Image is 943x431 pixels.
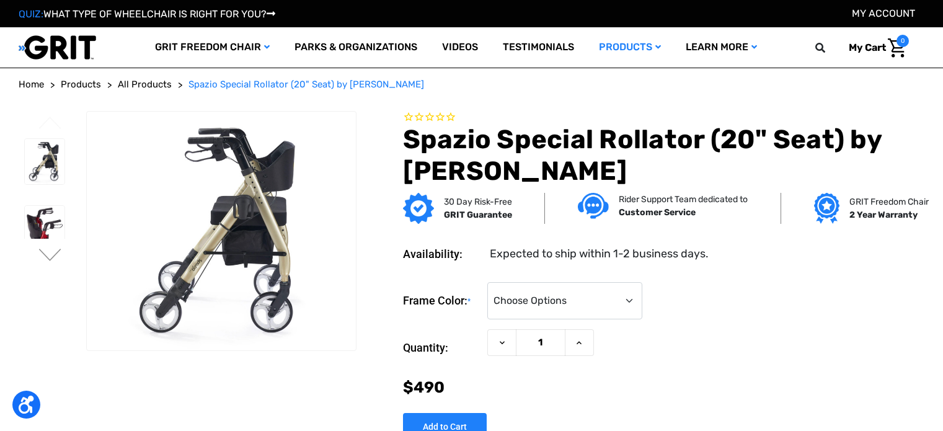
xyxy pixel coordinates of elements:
[37,117,63,131] button: Go to slide 2 of 2
[118,78,172,92] a: All Products
[403,282,481,320] label: Frame Color:
[37,249,63,264] button: Go to slide 2 of 2
[879,351,937,409] iframe: Tidio Chat
[444,210,512,220] strong: GRIT Guarantee
[403,193,434,224] img: GRIT Guarantee
[444,195,512,208] p: 30 Day Risk-Free
[814,193,839,224] img: Grit freedom
[403,378,445,396] span: $490
[888,38,906,58] img: Cart
[619,193,748,206] p: Rider Support Team dedicated to
[852,7,915,19] a: Account
[61,79,101,90] span: Products
[897,35,909,47] span: 0
[578,193,609,218] img: Customer service
[839,35,909,61] a: Cart with 0 items
[118,79,172,90] span: All Products
[19,78,44,92] a: Home
[19,8,275,20] a: QUIZ:WHAT TYPE OF WHEELCHAIR IS RIGHT FOR YOU?
[849,210,918,220] strong: 2 Year Warranty
[188,79,424,90] span: Spazio Special Rollator (20" Seat) by [PERSON_NAME]
[143,27,282,68] a: GRIT Freedom Chair
[19,35,96,60] img: GRIT All-Terrain Wheelchair and Mobility Equipment
[849,195,929,208] p: GRIT Freedom Chair
[403,329,481,367] label: Quantity:
[619,207,696,218] strong: Customer Service
[587,27,673,68] a: Products
[19,78,924,92] nav: Breadcrumb
[19,79,44,90] span: Home
[188,78,424,92] a: Spazio Special Rollator (20" Seat) by [PERSON_NAME]
[490,27,587,68] a: Testimonials
[25,139,64,184] img: Spazio Special Rollator (20" Seat) by Comodita
[490,246,709,262] dd: Expected to ship within 1-2 business days.
[673,27,769,68] a: Learn More
[821,35,839,61] input: Search
[403,124,924,187] h1: Spazio Special Rollator (20" Seat) by [PERSON_NAME]
[430,27,490,68] a: Videos
[403,246,481,262] dt: Availability:
[403,111,924,125] span: Rated 0.0 out of 5 stars 0 reviews
[282,27,430,68] a: Parks & Organizations
[19,8,43,20] span: QUIZ:
[25,206,64,283] img: Spazio Special Rollator (20" Seat) by Comodita
[87,112,356,351] img: Spazio Special Rollator (20" Seat) by Comodita
[849,42,886,53] span: My Cart
[61,78,101,92] a: Products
